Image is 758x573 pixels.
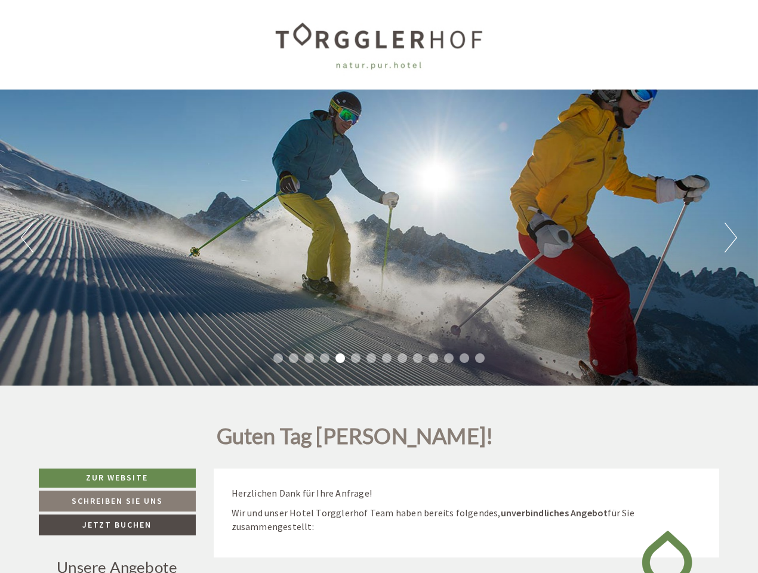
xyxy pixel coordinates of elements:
[217,424,494,454] h1: Guten Tag [PERSON_NAME]!
[501,507,608,519] strong: unverbindliches Angebot
[725,223,737,252] button: Next
[19,58,189,67] small: 05:26
[39,491,196,512] a: Schreiben Sie uns
[213,10,257,30] div: [DATE]
[39,469,196,488] a: Zur Website
[19,35,189,45] div: [GEOGRAPHIC_DATA]
[399,315,470,335] button: Senden
[21,223,33,252] button: Previous
[10,33,195,69] div: Guten Tag, wie können wir Ihnen helfen?
[232,486,702,500] p: Herzlichen Dank für Ihre Anfrage!
[39,515,196,535] a: Jetzt buchen
[232,506,702,534] p: Wir und unser Hotel Torgglerhof Team haben bereits folgendes, für Sie zusammengestellt:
